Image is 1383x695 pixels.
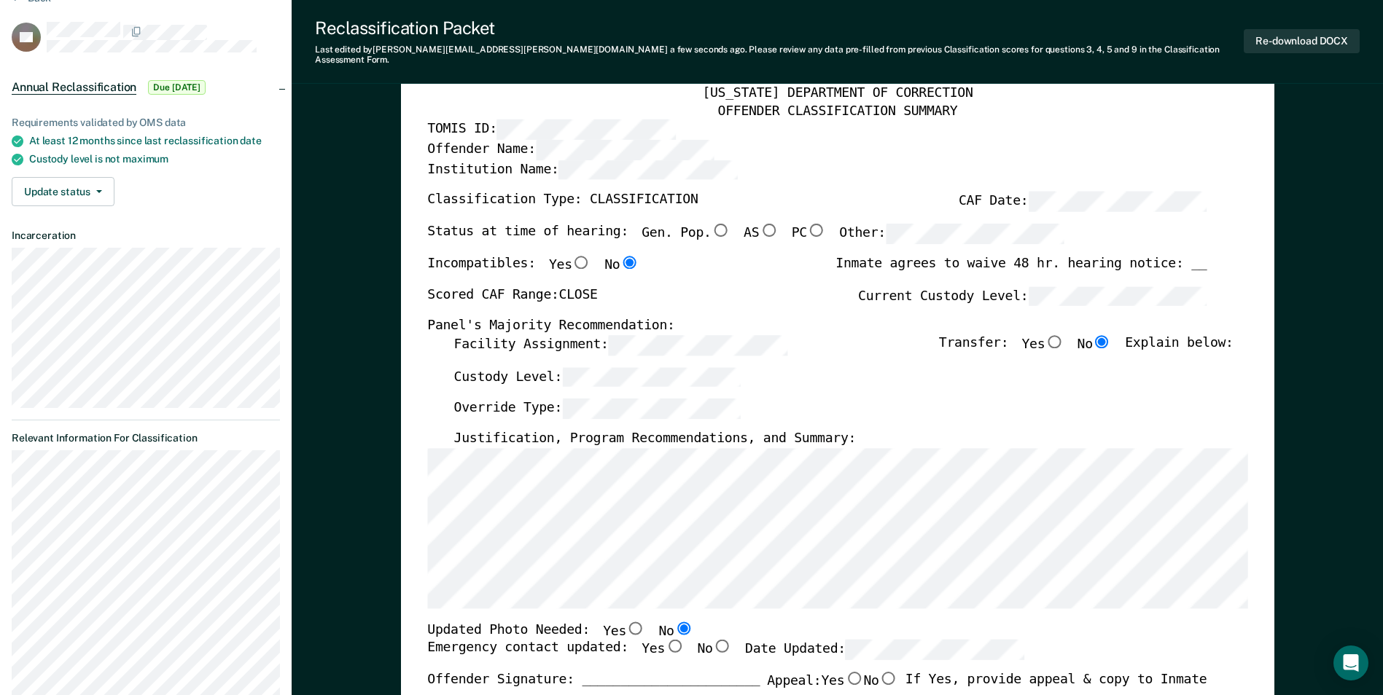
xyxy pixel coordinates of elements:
[12,80,136,95] span: Annual Reclassification
[427,119,675,140] label: TOMIS ID:
[835,255,1207,286] div: Inmate agrees to waive 48 hr. hearing notice: __
[744,224,778,244] label: AS
[879,672,897,685] input: No
[642,640,684,660] label: Yes
[12,229,280,242] dt: Incarceration
[603,621,645,640] label: Yes
[1093,334,1112,347] input: No
[29,153,280,165] div: Custody level is not
[427,85,1247,103] div: [US_STATE] DEPARTMENT OF CORRECTION
[572,255,591,268] input: Yes
[496,119,675,140] input: TOMIS ID:
[674,621,693,634] input: No
[665,640,684,653] input: Yes
[846,640,1024,660] input: Date Updated:
[427,224,1064,256] div: Status at time of hearing:
[453,334,787,355] label: Facility Assignment:
[427,192,698,212] label: Classification Type: CLASSIFICATION
[712,640,731,653] input: No
[1244,29,1360,53] button: Re-download DOCX
[745,640,1024,660] label: Date Updated:
[1077,334,1111,355] label: No
[453,366,741,387] label: Custody Level:
[427,621,693,640] div: Updated Photo Needed:
[642,224,731,244] label: Gen. Pop.
[29,135,280,147] div: At least 12 months since last reclassification
[1028,192,1207,212] input: CAF Date:
[821,672,863,691] label: Yes
[12,177,114,206] button: Update status
[148,80,206,95] span: Due [DATE]
[427,140,714,160] label: Offender Name:
[427,640,1024,672] div: Emergency contact updated:
[558,160,737,180] input: Institution Name:
[562,398,741,419] input: Override Type:
[427,286,597,306] label: Scored CAF Range: CLOSE
[12,432,280,444] dt: Relevant Information For Classification
[620,255,639,268] input: No
[453,431,856,448] label: Justification, Program Recommendations, and Summary:
[549,255,591,274] label: Yes
[791,224,825,244] label: PC
[427,318,1207,335] div: Panel's Majority Recommendation:
[315,17,1244,39] div: Reclassification Packet
[839,224,1064,244] label: Other:
[427,102,1247,119] div: OFFENDER CLASSIFICATION SUMMARY
[240,135,261,146] span: date
[626,621,645,634] input: Yes
[959,192,1207,212] label: CAF Date:
[670,44,745,55] span: a few seconds ago
[608,334,787,355] input: Facility Assignment:
[759,224,778,237] input: AS
[863,672,897,691] label: No
[122,153,168,165] span: maximum
[453,398,741,419] label: Override Type:
[1028,286,1207,306] input: Current Custody Level:
[12,117,280,129] div: Requirements validated by OMS data
[807,224,826,237] input: PC
[711,224,730,237] input: Gen. Pop.
[697,640,731,660] label: No
[1021,334,1064,355] label: Yes
[1045,334,1064,347] input: Yes
[315,44,1244,66] div: Last edited by [PERSON_NAME][EMAIL_ADDRESS][PERSON_NAME][DOMAIN_NAME] . Please review any data pr...
[858,286,1207,306] label: Current Custody Level:
[427,160,737,180] label: Institution Name:
[658,621,693,640] label: No
[844,672,863,685] input: Yes
[939,334,1234,366] div: Transfer: Explain below:
[886,224,1064,244] input: Other:
[604,255,639,274] label: No
[427,255,639,286] div: Incompatibles:
[1333,645,1368,680] div: Open Intercom Messenger
[535,140,714,160] input: Offender Name:
[562,366,741,387] input: Custody Level:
